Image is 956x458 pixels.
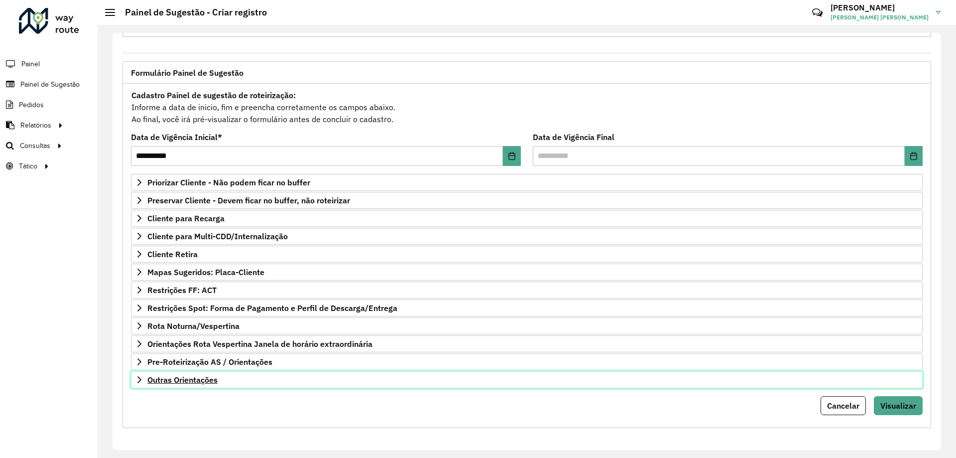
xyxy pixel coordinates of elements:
[147,178,310,186] span: Priorizar Cliente - Não podem ficar no buffer
[19,100,44,110] span: Pedidos
[131,131,222,143] label: Data de Vigência Inicial
[131,264,923,281] a: Mapas Sugeridos: Placa-Cliente
[20,79,80,90] span: Painel de Sugestão
[131,317,923,334] a: Rota Noturna/Vespertina
[874,396,923,415] button: Visualizar
[131,192,923,209] a: Preservar Cliente - Devem ficar no buffer, não roteirizar
[147,322,239,330] span: Rota Noturna/Vespertina
[147,286,217,294] span: Restrições FF: ACT
[131,69,243,77] span: Formulário Painel de Sugestão
[147,376,218,384] span: Outras Orientações
[147,214,225,222] span: Cliente para Recarga
[147,340,372,348] span: Orientações Rota Vespertina Janela de horário extraordinária
[20,141,50,151] span: Consultas
[131,246,923,263] a: Cliente Retira
[131,335,923,352] a: Orientações Rota Vespertina Janela de horário extraordinária
[503,146,521,166] button: Choose Date
[147,250,198,258] span: Cliente Retira
[131,174,923,191] a: Priorizar Cliente - Não podem ficar no buffer
[821,396,866,415] button: Cancelar
[533,131,614,143] label: Data de Vigência Final
[21,59,40,69] span: Painel
[147,358,272,366] span: Pre-Roteirização AS / Orientações
[827,401,859,411] span: Cancelar
[20,120,51,131] span: Relatórios
[131,371,923,388] a: Outras Orientações
[880,401,916,411] span: Visualizar
[147,196,350,204] span: Preservar Cliente - Devem ficar no buffer, não roteirizar
[807,2,828,23] a: Contato Rápido
[131,90,296,100] strong: Cadastro Painel de sugestão de roteirização:
[131,228,923,245] a: Cliente para Multi-CDD/Internalização
[131,210,923,227] a: Cliente para Recarga
[131,282,923,299] a: Restrições FF: ACT
[131,89,923,126] div: Informe a data de inicio, fim e preencha corretamente os campos abaixo. Ao final, você irá pré-vi...
[131,300,923,316] a: Restrições Spot: Forma de Pagamento e Perfil de Descarga/Entrega
[147,304,397,312] span: Restrições Spot: Forma de Pagamento e Perfil de Descarga/Entrega
[831,13,929,22] span: [PERSON_NAME] [PERSON_NAME]
[147,268,264,276] span: Mapas Sugeridos: Placa-Cliente
[131,353,923,370] a: Pre-Roteirização AS / Orientações
[147,232,288,240] span: Cliente para Multi-CDD/Internalização
[115,7,267,18] h2: Painel de Sugestão - Criar registro
[831,3,929,12] h3: [PERSON_NAME]
[905,146,923,166] button: Choose Date
[19,161,37,171] span: Tático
